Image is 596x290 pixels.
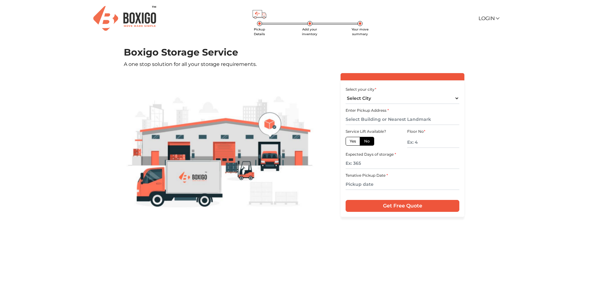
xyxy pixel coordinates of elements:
[407,129,425,134] label: Floor No
[346,152,396,157] label: Expected Days of storage
[346,114,459,125] input: Select Building or Nearest Landmark
[360,137,374,146] label: No
[346,179,459,190] input: Pickup date
[302,27,317,36] span: Add your inventory
[124,47,473,58] h1: Boxigo Storage Service
[346,137,360,146] label: Yes
[124,61,473,68] p: A one stop solution for all your storage requirements.
[346,87,376,92] label: Select your city
[346,108,389,113] label: Enter Pickup Address
[346,173,388,178] label: Tenative Pickup Date
[478,15,499,21] a: Login
[93,6,156,31] img: Boxigo
[407,137,459,148] input: Ex: 4
[352,27,369,36] span: Your move summary
[254,27,265,36] span: Pickup Details
[346,129,386,134] label: Service Lift Available?
[346,158,459,169] input: Ex: 365
[346,200,459,212] input: Get Free Quote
